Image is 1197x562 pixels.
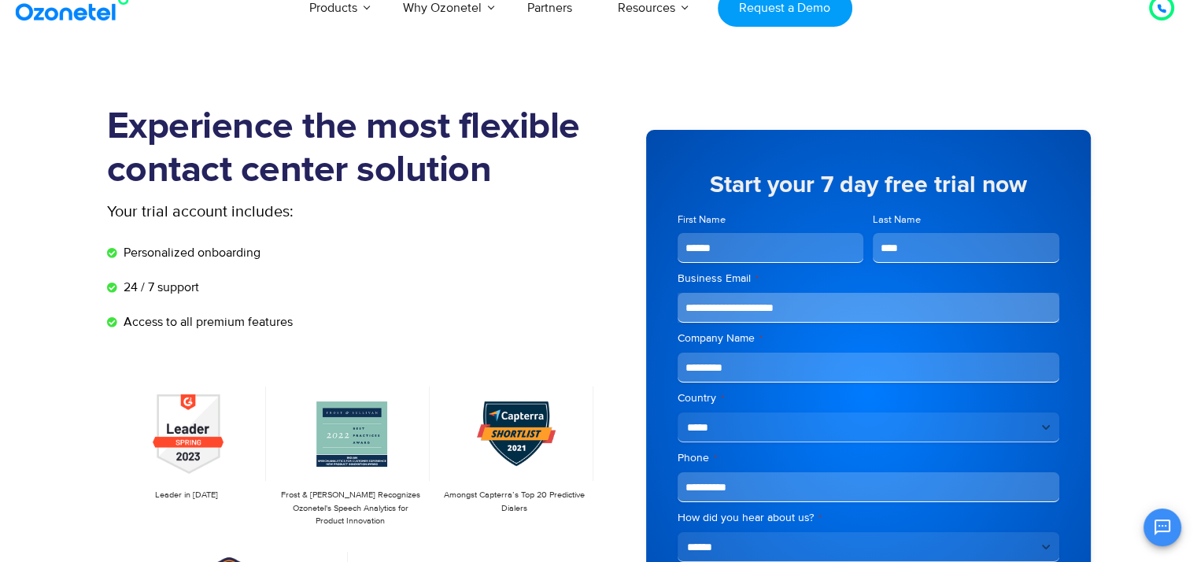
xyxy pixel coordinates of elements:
label: Country [678,390,1059,406]
label: Company Name [678,331,1059,346]
label: How did you hear about us? [678,510,1059,526]
h5: Start your 7 day free trial now [678,173,1059,197]
button: Open chat [1143,508,1181,546]
span: 24 / 7 support [120,278,199,297]
p: Amongst Capterra’s Top 20 Predictive Dialers [442,489,586,515]
p: Leader in [DATE] [115,489,258,502]
h1: Experience the most flexible contact center solution [107,105,599,192]
span: Personalized onboarding [120,243,260,262]
label: Last Name [873,213,1059,227]
p: Your trial account includes: [107,200,481,224]
span: Access to all premium features [120,312,293,331]
p: Frost & [PERSON_NAME] Recognizes Ozonetel's Speech Analytics for Product Innovation [279,489,422,528]
label: First Name [678,213,864,227]
label: Business Email [678,271,1059,287]
label: Phone [678,450,1059,466]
